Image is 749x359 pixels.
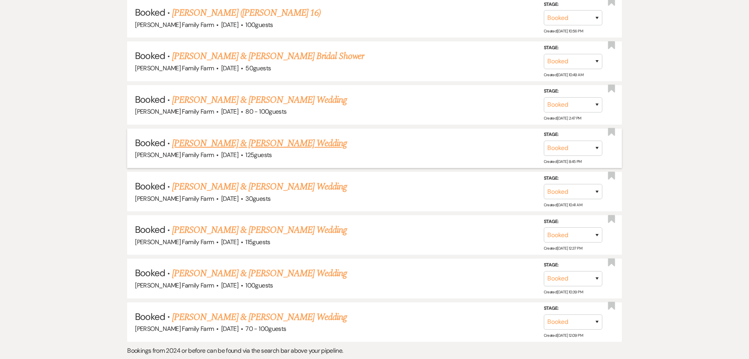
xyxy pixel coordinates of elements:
[135,281,214,289] span: [PERSON_NAME] Family Farm
[172,136,347,150] a: [PERSON_NAME] & [PERSON_NAME] Wedding
[544,29,583,34] span: Created: [DATE] 10:56 PM
[245,21,273,29] span: 100 guests
[135,267,165,279] span: Booked
[172,223,347,237] a: [PERSON_NAME] & [PERSON_NAME] Wedding
[221,325,238,333] span: [DATE]
[245,107,286,116] span: 80 - 100 guests
[135,64,214,72] span: [PERSON_NAME] Family Farm
[544,333,583,338] span: Created: [DATE] 12:09 PM
[172,6,321,20] a: [PERSON_NAME] ([PERSON_NAME] 16)
[135,223,165,236] span: Booked
[245,64,271,72] span: 50 guests
[544,159,582,164] span: Created: [DATE] 8:45 PM
[245,195,270,203] span: 30 guests
[172,266,347,280] a: [PERSON_NAME] & [PERSON_NAME] Wedding
[172,49,364,63] a: [PERSON_NAME] & [PERSON_NAME] Bridal Shower
[135,238,214,246] span: [PERSON_NAME] Family Farm
[172,310,347,324] a: [PERSON_NAME] & [PERSON_NAME] Wedding
[544,44,602,52] label: Stage:
[245,281,273,289] span: 100 guests
[135,21,214,29] span: [PERSON_NAME] Family Farm
[135,50,165,62] span: Booked
[135,107,214,116] span: [PERSON_NAME] Family Farm
[544,261,602,270] label: Stage:
[544,202,582,207] span: Created: [DATE] 10:41 AM
[172,180,347,194] a: [PERSON_NAME] & [PERSON_NAME] Wedding
[135,180,165,192] span: Booked
[544,87,602,96] label: Stage:
[135,93,165,105] span: Booked
[135,325,214,333] span: [PERSON_NAME] Family Farm
[544,246,582,251] span: Created: [DATE] 12:37 PM
[544,72,583,77] span: Created: [DATE] 10:49 AM
[221,281,238,289] span: [DATE]
[135,6,165,18] span: Booked
[172,93,347,107] a: [PERSON_NAME] & [PERSON_NAME] Wedding
[135,137,165,149] span: Booked
[544,289,583,294] span: Created: [DATE] 10:39 PM
[544,174,602,182] label: Stage:
[221,238,238,246] span: [DATE]
[221,64,238,72] span: [DATE]
[245,325,286,333] span: 70 - 100 guests
[135,195,214,203] span: [PERSON_NAME] Family Farm
[221,107,238,116] span: [DATE]
[221,195,238,203] span: [DATE]
[544,116,581,121] span: Created: [DATE] 2:47 PM
[544,0,602,9] label: Stage:
[544,218,602,226] label: Stage:
[127,346,621,356] p: Bookings from 2024 or before can be found via the search bar above your pipeline.
[245,151,272,159] span: 125 guests
[245,238,270,246] span: 115 guests
[221,21,238,29] span: [DATE]
[221,151,238,159] span: [DATE]
[135,311,165,323] span: Booked
[544,130,602,139] label: Stage:
[135,151,214,159] span: [PERSON_NAME] Family Farm
[544,304,602,313] label: Stage:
